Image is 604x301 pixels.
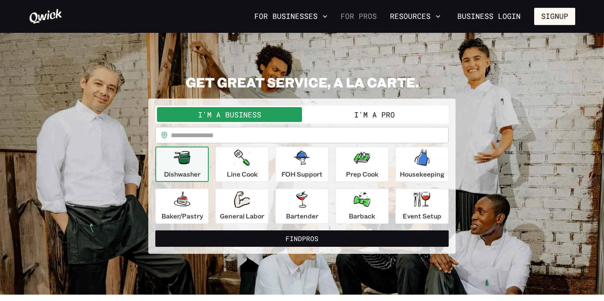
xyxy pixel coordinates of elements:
p: Dishwasher [164,169,201,179]
button: General Labor [215,188,269,224]
p: Prep Cook [346,169,378,179]
button: I'm a Pro [302,107,447,122]
button: Event Setup [395,188,449,224]
a: For Pros [337,9,380,23]
p: FOH Support [281,169,323,179]
button: Housekeeping [395,147,449,182]
p: Baker/Pastry [161,211,203,221]
button: Barback [335,188,389,224]
button: Prep Cook [335,147,389,182]
button: Bartender [275,188,329,224]
button: Resources [387,9,444,23]
button: I'm a Business [157,107,302,122]
button: Signup [534,8,575,25]
button: Dishwasher [155,147,209,182]
button: For Businesses [251,9,331,23]
p: General Labor [220,211,264,221]
button: Line Cook [215,147,269,182]
p: Line Cook [227,169,258,179]
p: Event Setup [403,211,441,221]
button: FindPros [155,230,449,247]
a: Business Login [450,8,528,25]
button: FOH Support [275,147,329,182]
p: Barback [349,211,375,221]
h2: GET GREAT SERVICE, A LA CARTE. [148,74,456,90]
p: Bartender [286,211,318,221]
button: Baker/Pastry [155,188,209,224]
p: Housekeeping [400,169,445,179]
